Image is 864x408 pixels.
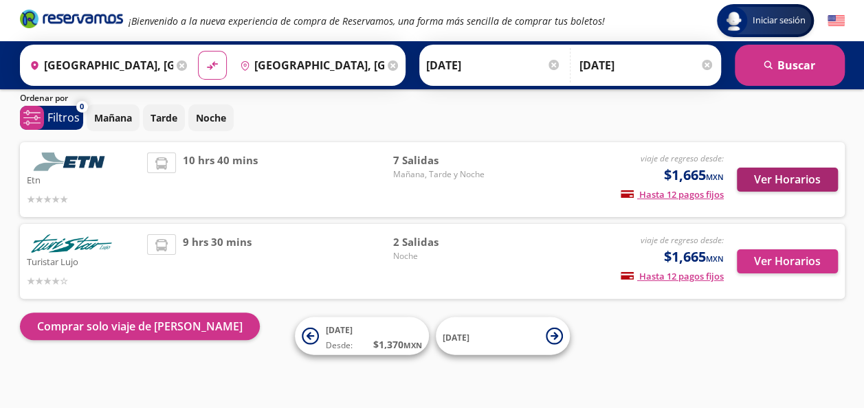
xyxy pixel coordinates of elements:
p: Tarde [151,111,177,125]
span: Iniciar sesión [747,14,811,27]
button: [DATE] [436,317,570,355]
span: Hasta 12 pagos fijos [621,188,724,201]
p: Noche [196,111,226,125]
em: viaje de regreso desde: [641,152,724,164]
button: Ver Horarios [737,168,838,192]
input: Elegir Fecha [426,48,561,82]
img: Etn [27,152,116,171]
input: Opcional [579,48,714,82]
button: Mañana [87,104,140,131]
button: Noche [188,104,234,131]
button: Ver Horarios [737,249,838,273]
em: ¡Bienvenido a la nueva experiencia de compra de Reservamos, una forma más sencilla de comprar tus... [129,14,605,27]
input: Buscar Destino [234,48,384,82]
button: 0Filtros [20,106,83,130]
input: Buscar Origen [24,48,174,82]
small: MXN [403,340,422,350]
p: Filtros [47,109,80,126]
span: Noche [392,250,489,262]
img: Turistar Lujo [27,234,116,253]
span: 7 Salidas [392,152,489,168]
button: Comprar solo viaje de [PERSON_NAME] [20,313,260,340]
span: $ 1,370 [373,337,422,352]
p: Etn [27,171,141,188]
small: MXN [706,253,724,264]
em: viaje de regreso desde: [641,234,724,246]
span: 10 hrs 40 mins [183,152,258,207]
span: Mañana, Tarde y Noche [392,168,489,181]
span: [DATE] [326,324,353,336]
span: 9 hrs 30 mins [183,234,252,288]
button: [DATE]Desde:$1,370MXN [295,317,429,355]
span: 0 [80,101,84,113]
p: Mañana [94,111,132,125]
small: MXN [706,172,724,182]
span: Hasta 12 pagos fijos [621,270,724,282]
span: 2 Salidas [392,234,489,250]
a: Brand Logo [20,8,123,33]
button: Tarde [143,104,185,131]
p: Turistar Lujo [27,253,141,269]
button: Buscar [735,45,845,86]
span: $1,665 [664,247,724,267]
button: English [828,12,845,30]
span: [DATE] [443,331,469,343]
p: Ordenar por [20,92,68,104]
span: $1,665 [664,165,724,185]
i: Brand Logo [20,8,123,29]
span: Desde: [326,339,353,352]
